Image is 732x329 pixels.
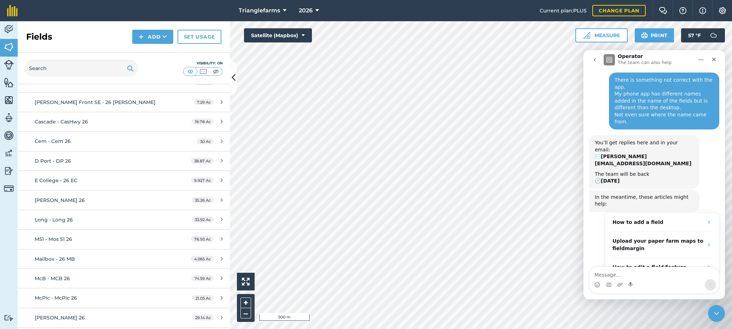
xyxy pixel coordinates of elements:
[707,28,721,42] img: svg+xml;base64,PD94bWwgdmVyc2lvbj0iMS4wIiBlbmNvZGluZz0idXRmLTgiPz4KPCEtLSBHZW5lcmF0b3I6IEFkb2JlIE...
[183,60,223,66] div: Visibility: On
[35,236,72,242] span: M51 - Mos 51 26
[18,308,230,327] a: [PERSON_NAME] 2629.14 Ac
[18,288,230,307] a: McPic - McPic 2621.05 Ac
[7,5,18,16] img: fieldmargin Logo
[35,119,88,125] span: Cascade - CasHwy 26
[18,210,230,229] a: Long - Long 2633.92 Ac
[18,269,230,288] a: McB - MCB 2674.59 Ac
[6,162,136,253] div: Operator says…
[29,169,80,175] strong: How to add a field
[25,60,138,77] input: Search
[121,229,133,240] button: Send a message…
[688,28,701,42] span: 57 ° F
[659,7,667,14] img: Two speech bubbles overlapping with the left bubble in the forefront
[4,148,14,158] img: svg+xml;base64,PD94bWwgdmVyc2lvbj0iMS4wIiBlbmNvZGluZz0idXRmLTgiPz4KPCEtLSBHZW5lcmF0b3I6IEFkb2JlIE...
[139,33,144,41] img: svg+xml;base64,PHN2ZyB4bWxucz0iaHR0cDovL3d3dy53My5vcmcvMjAwMC9zdmciIHdpZHRoPSIxNCIgaGVpZ2h0PSIyNC...
[35,295,77,301] span: McPic - McPic 26
[592,5,646,16] a: Change plan
[18,230,230,249] a: M51 - Mos 51 2676.93 Ac
[18,132,230,151] a: Cem - Cem 2630 Ac
[18,249,230,269] a: Mailbox - 26 MB4.065 Ac
[681,28,725,42] button: 57 °F
[192,197,214,203] span: 35.26 Ac
[18,151,230,171] a: D Port - DP 2638.87 Ac
[4,184,14,194] img: svg+xml;base64,PD94bWwgdmVyc2lvbj0iMS4wIiBlbmNvZGluZz0idXRmLTgiPz4KPCEtLSBHZW5lcmF0b3I6IEFkb2JlIE...
[4,95,14,105] img: svg+xml;base64,PHN2ZyB4bWxucz0iaHR0cDovL3d3dy53My5vcmcvMjAwMC9zdmciIHdpZHRoPSI1NiIgaGVpZ2h0PSI2MC...
[239,6,280,15] span: Trianglefarms
[240,298,251,308] button: +
[699,6,706,15] img: svg+xml;base64,PHN2ZyB4bWxucz0iaHR0cDovL3d3dy53My5vcmcvMjAwMC9zdmciIHdpZHRoPSIxNyIgaGVpZ2h0PSIxNy...
[178,30,221,44] a: Set usage
[718,7,727,14] img: A cog icon
[127,64,134,73] img: svg+xml;base64,PHN2ZyB4bWxucz0iaHR0cDovL3d3dy53My5vcmcvMjAwMC9zdmciIHdpZHRoPSIxOSIgaGVpZ2h0PSIyNC...
[35,314,85,321] span: [PERSON_NAME] 26
[199,68,208,75] img: svg+xml;base64,PHN2ZyB4bWxucz0iaHR0cDovL3d3dy53My5vcmcvMjAwMC9zdmciIHdpZHRoPSI1MCIgaGVpZ2h0PSI0MC...
[35,177,77,184] span: E College - 26 EC
[6,217,135,229] textarea: Message…
[35,197,85,203] span: [PERSON_NAME] 26
[708,305,725,322] iframe: Intercom live chat
[22,232,28,237] button: Gif picker
[4,112,14,123] img: svg+xml;base64,PD94bWwgdmVyc2lvbj0iMS4wIiBlbmNvZGluZz0idXRmLTgiPz4KPCEtLSBHZW5lcmF0b3I6IEFkb2JlIE...
[132,30,173,44] button: Add
[4,166,14,176] img: svg+xml;base64,PD94bWwgdmVyc2lvbj0iMS4wIiBlbmNvZGluZz0idXRmLTgiPz4KPCEtLSBHZW5lcmF0b3I6IEFkb2JlIE...
[22,208,135,226] div: How to edit a field/feature
[18,112,230,131] a: Cascade - CasHwy 2619.78 Ac
[45,232,51,237] button: Start recording
[18,191,230,210] a: [PERSON_NAME] 2635.26 Ac
[35,217,73,223] span: Long - Long 26
[18,171,230,190] a: E College - 26 EC9.927 Ac
[244,28,312,42] button: Satellite (Mapbox)
[191,177,214,183] span: 9.927 Ac
[583,32,590,39] img: Ruler icon
[540,7,587,15] span: Current plan : PLUS
[191,158,214,164] span: 38.87 Ac
[192,119,214,125] span: 19.78 Ac
[211,68,220,75] img: svg+xml;base64,PHN2ZyB4bWxucz0iaHR0cDovL3d3dy53My5vcmcvMjAwMC9zdmciIHdpZHRoPSI1MCIgaGVpZ2h0PSI0MC...
[4,314,14,321] img: svg+xml;base64,PD94bWwgdmVyc2lvbj0iMS4wIiBlbmNvZGluZz0idXRmLTgiPz4KPCEtLSBHZW5lcmF0b3I6IEFkb2JlIE...
[191,256,214,262] span: 4.065 Ac
[4,60,14,70] img: svg+xml;base64,PD94bWwgdmVyc2lvbj0iMS4wIiBlbmNvZGluZz0idXRmLTgiPz4KPCEtLSBHZW5lcmF0b3I6IEFkb2JlIE...
[4,77,14,88] img: svg+xml;base64,PHN2ZyB4bWxucz0iaHR0cDovL3d3dy53My5vcmcvMjAwMC9zdmciIHdpZHRoPSI1NiIgaGVpZ2h0PSI2MC...
[575,28,628,42] button: Measure
[192,217,214,223] span: 33.92 Ac
[192,295,214,301] span: 21.05 Ac
[35,275,70,282] span: McB - MCB 26
[242,278,250,285] img: Four arrows, one pointing top left, one top right, one bottom right and the last bottom left
[4,24,14,35] img: svg+xml;base64,PD94bWwgdmVyc2lvbj0iMS4wIiBlbmNvZGluZz0idXRmLTgiPz4KPCEtLSBHZW5lcmF0b3I6IEFkb2JlIE...
[35,256,75,262] span: Mailbox - 26 MB
[635,28,674,42] button: Print
[29,188,120,201] strong: Upload your paper farm maps to fieldmargin
[22,163,135,181] div: How to add a field
[191,275,214,281] span: 74.59 Ac
[641,31,648,40] img: svg+xml;base64,PHN2ZyB4bWxucz0iaHR0cDovL3d3dy53My5vcmcvMjAwMC9zdmciIHdpZHRoPSIxOSIgaGVpZ2h0PSIyNC...
[34,232,39,237] button: Upload attachment
[4,130,14,141] img: svg+xml;base64,PD94bWwgdmVyc2lvbj0iMS4wIiBlbmNvZGluZz0idXRmLTgiPz4KPCEtLSBHZW5lcmF0b3I6IEFkb2JlIE...
[35,99,156,105] span: [PERSON_NAME] Front SE - 26 [PERSON_NAME]
[4,42,14,52] img: svg+xml;base64,PHN2ZyB4bWxucz0iaHR0cDovL3d3dy53My5vcmcvMjAwMC9zdmciIHdpZHRoPSI1NiIgaGVpZ2h0PSI2MC...
[191,236,214,242] span: 76.93 Ac
[197,138,214,144] span: 30 Ac
[679,7,687,14] img: A question mark icon
[18,93,230,112] a: [PERSON_NAME] Front SE - 26 [PERSON_NAME]7.29 Ac
[11,232,17,237] button: Emoji picker
[35,158,71,164] span: D Port - DP 26
[194,99,214,105] span: 7.29 Ac
[22,181,135,208] div: Upload your paper farm maps to fieldmargin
